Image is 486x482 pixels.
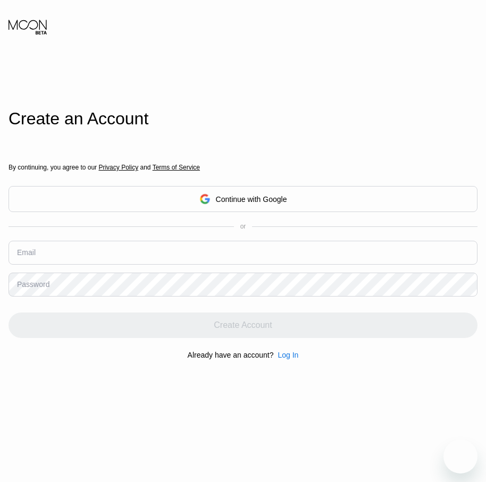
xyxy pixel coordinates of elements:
[443,439,477,473] iframe: Button to launch messaging window
[9,186,477,212] div: Continue with Google
[138,164,153,171] span: and
[17,248,36,257] div: Email
[188,351,274,359] div: Already have an account?
[9,109,477,129] div: Create an Account
[240,223,246,230] div: or
[216,195,287,204] div: Continue with Google
[273,351,298,359] div: Log In
[17,280,49,289] div: Password
[278,351,298,359] div: Log In
[98,164,138,171] span: Privacy Policy
[9,164,477,171] div: By continuing, you agree to our
[153,164,200,171] span: Terms of Service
